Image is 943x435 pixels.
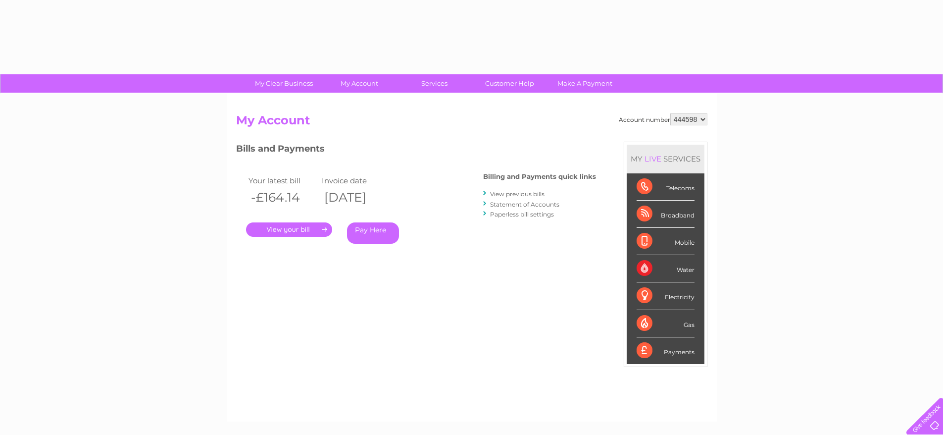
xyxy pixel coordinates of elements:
[394,74,475,93] a: Services
[246,174,320,187] td: Your latest bill
[619,113,707,125] div: Account number
[627,145,704,173] div: MY SERVICES
[318,74,400,93] a: My Account
[637,228,695,255] div: Mobile
[637,282,695,310] div: Electricity
[490,190,545,198] a: View previous bills
[246,187,320,208] th: -£164.14
[236,142,596,159] h3: Bills and Payments
[637,173,695,201] div: Telecoms
[637,337,695,364] div: Payments
[246,222,332,237] a: .
[643,154,663,163] div: LIVE
[544,74,626,93] a: Make A Payment
[483,173,596,180] h4: Billing and Payments quick links
[319,187,393,208] th: [DATE]
[490,201,559,208] a: Statement of Accounts
[319,174,393,187] td: Invoice date
[243,74,325,93] a: My Clear Business
[637,255,695,282] div: Water
[347,222,399,244] a: Pay Here
[637,310,695,337] div: Gas
[469,74,550,93] a: Customer Help
[490,211,554,218] a: Paperless bill settings
[236,113,707,132] h2: My Account
[637,201,695,228] div: Broadband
